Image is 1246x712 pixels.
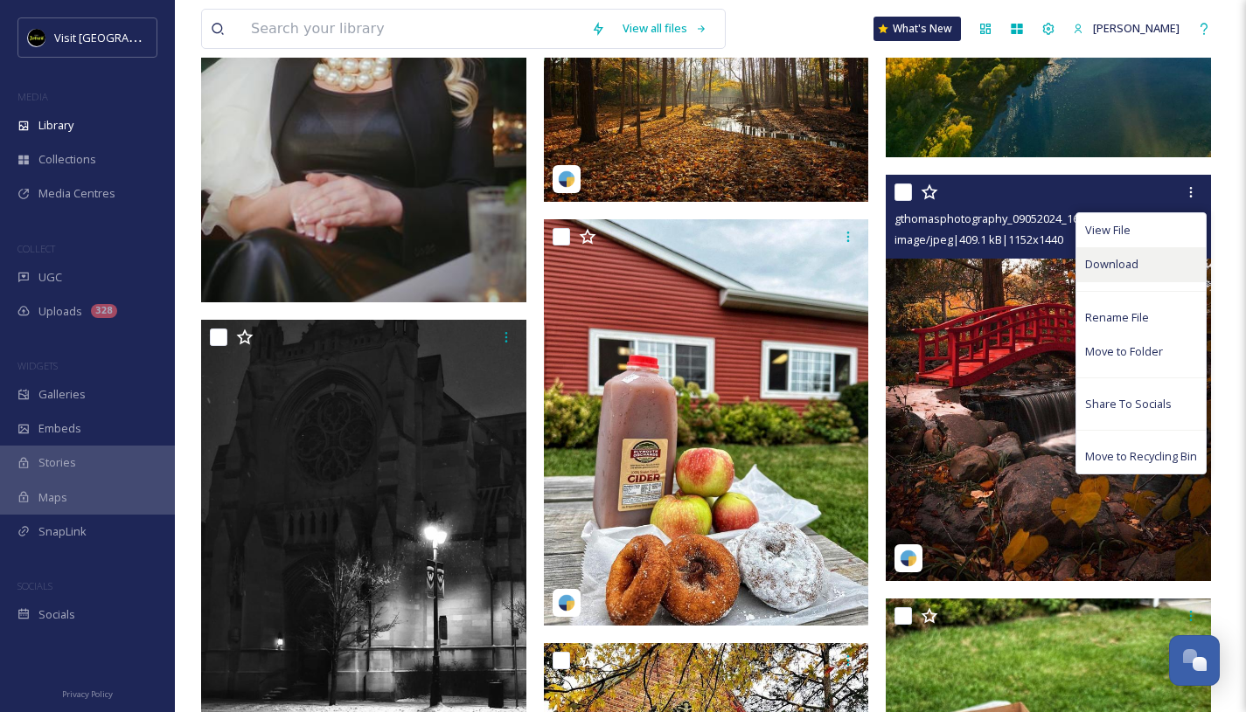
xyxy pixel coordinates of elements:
button: Open Chat [1169,635,1220,686]
span: Media Centres [38,185,115,202]
span: Galleries [38,386,86,403]
span: COLLECT [17,242,55,255]
a: Privacy Policy [62,682,113,703]
a: What's New [874,17,961,41]
span: Move to Recycling Bin [1085,448,1197,465]
span: image/jpeg | 409.1 kB | 1152 x 1440 [894,232,1063,247]
span: MEDIA [17,90,48,103]
span: SOCIALS [17,579,52,592]
span: View File [1085,222,1131,238]
span: Uploads [38,303,82,320]
span: Collections [38,151,96,168]
a: View all files [614,11,716,45]
span: Visit [GEOGRAPHIC_DATA] [54,29,190,45]
span: Share To Socials [1085,396,1172,412]
span: UGC [38,269,62,286]
span: Stories [38,454,76,471]
input: Search your library [242,10,582,48]
img: snapsea-logo.png [900,550,917,567]
img: VISIT%20DETROIT%20LOGO%20-%20BLACK%20BACKGROUND.png [28,29,45,46]
span: Move to Folder [1085,343,1163,360]
span: WIDGETS [17,359,58,372]
span: SnapLink [38,523,87,540]
div: 328 [91,304,117,318]
span: Socials [38,606,75,623]
img: snapsea-logo.png [558,594,575,612]
img: gthomasphotography_09052024_1628800.jpg [886,175,1211,581]
span: Embeds [38,420,81,437]
span: Privacy Policy [62,688,113,700]
span: gthomasphotography_09052024_1628800.jpg [894,211,1128,226]
a: [PERSON_NAME] [1064,11,1188,45]
span: Library [38,117,73,134]
span: [PERSON_NAME] [1093,20,1180,36]
img: halalfoodjunkie_08132024_1435582.jpg [544,219,869,626]
span: Download [1085,256,1138,273]
span: Maps [38,489,67,506]
span: Rename File [1085,309,1149,326]
img: snapsea-logo.png [558,170,575,188]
